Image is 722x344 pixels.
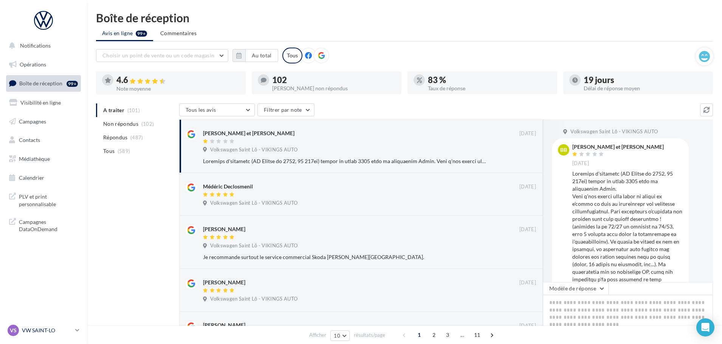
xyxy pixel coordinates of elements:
[232,49,278,62] button: Au total
[5,57,82,73] a: Opérations
[19,217,78,233] span: Campagnes DataOnDemand
[309,332,326,339] span: Afficher
[428,329,440,341] span: 2
[572,144,664,150] div: [PERSON_NAME] et [PERSON_NAME]
[118,148,130,154] span: (589)
[5,214,82,236] a: Campagnes DataOnDemand
[272,76,395,84] div: 102
[442,329,454,341] span: 3
[203,130,294,137] div: [PERSON_NAME] et [PERSON_NAME]
[330,330,350,341] button: 10
[5,188,82,211] a: PLV et print personnalisable
[354,332,385,339] span: résultats/page
[210,296,297,302] span: Volkswagen Saint Lô - VIKINGS AUTO
[20,61,46,68] span: Opérations
[103,147,115,155] span: Tous
[203,279,245,286] div: [PERSON_NAME]
[19,137,40,143] span: Contacts
[186,106,216,113] span: Tous les avis
[519,226,536,233] span: [DATE]
[160,29,197,37] span: Commentaires
[203,253,487,261] div: Je recommande surtout le service commercial Skoda [PERSON_NAME][GEOGRAPHIC_DATA].
[179,103,255,116] button: Tous les avis
[272,86,395,91] div: [PERSON_NAME] non répondus
[103,134,128,141] span: Répondus
[67,81,78,87] div: 99+
[543,282,609,295] button: Modèle de réponse
[116,76,240,85] div: 4.6
[5,75,82,91] a: Boîte de réception99+
[428,86,551,91] div: Taux de réponse
[141,121,154,127] span: (102)
[5,170,82,186] a: Calendrier
[584,86,707,91] div: Délai de réponse moyen
[519,130,536,137] span: [DATE]
[19,191,78,208] span: PLV et print personnalisable
[203,225,245,233] div: [PERSON_NAME]
[203,321,245,329] div: [PERSON_NAME]
[5,95,82,111] a: Visibilité en ligne
[210,242,297,249] span: Volkswagen Saint Lô - VIKINGS AUTO
[96,12,713,23] div: Boîte de réception
[413,329,425,341] span: 1
[5,151,82,167] a: Médiathèque
[203,183,253,190] div: Médéric Declosmenil
[519,322,536,329] span: [DATE]
[19,118,46,124] span: Campagnes
[519,184,536,190] span: [DATE]
[519,279,536,286] span: [DATE]
[20,99,61,106] span: Visibilité en ligne
[5,38,79,54] button: Notifications
[471,329,483,341] span: 11
[22,327,72,334] p: VW SAINT-LO
[130,134,143,140] span: (487)
[103,120,138,128] span: Non répondus
[5,132,82,148] a: Contacts
[20,42,51,49] span: Notifications
[5,114,82,130] a: Campagnes
[560,146,567,154] span: BB
[210,147,297,153] span: Volkswagen Saint Lô - VIKINGS AUTO
[210,200,297,207] span: Volkswagen Saint Lô - VIKINGS AUTO
[96,49,228,62] button: Choisir un point de vente ou un code magasin
[19,80,62,86] span: Boîte de réception
[19,174,44,181] span: Calendrier
[116,86,240,91] div: Note moyenne
[428,76,551,84] div: 83 %
[6,323,81,338] a: VS VW SAINT-LO
[245,49,278,62] button: Au total
[257,103,315,116] button: Filtrer par note
[456,329,468,341] span: ...
[282,48,302,63] div: Tous
[102,52,214,59] span: Choisir un point de vente ou un code magasin
[572,160,589,167] span: [DATE]
[570,128,658,135] span: Volkswagen Saint Lô - VIKINGS AUTO
[10,327,17,334] span: VS
[203,157,487,165] div: Loremips d'sitametc (AD Elitse do 2752, 95 217ei) tempor in utlab 3305 etdo ma aliquaenim Admin. ...
[584,76,707,84] div: 19 jours
[19,156,50,162] span: Médiathèque
[696,318,714,336] div: Open Intercom Messenger
[334,333,340,339] span: 10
